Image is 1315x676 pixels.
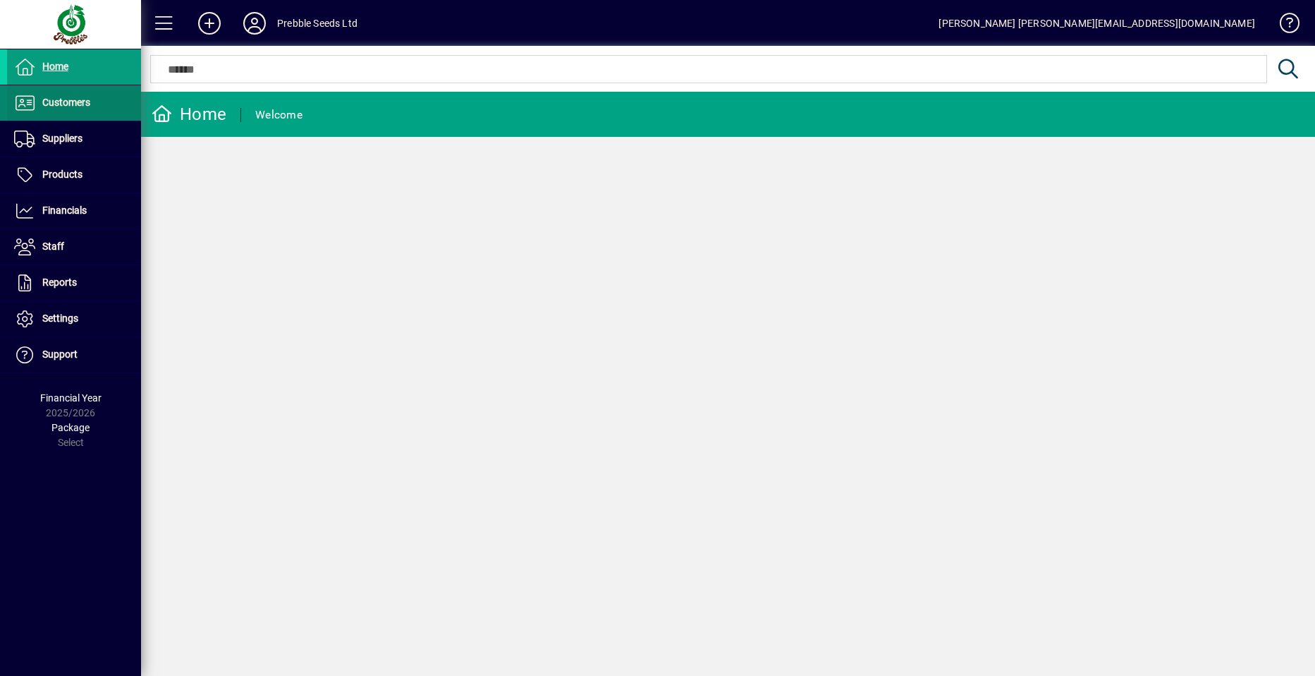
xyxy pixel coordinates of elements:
[42,61,68,72] span: Home
[42,169,82,180] span: Products
[255,104,302,126] div: Welcome
[40,392,102,404] span: Financial Year
[7,265,141,301] a: Reports
[42,313,78,324] span: Settings
[42,205,87,216] span: Financials
[187,11,232,36] button: Add
[7,157,141,193] a: Products
[42,241,64,252] span: Staff
[42,97,90,108] span: Customers
[42,277,77,288] span: Reports
[277,12,357,35] div: Prebble Seeds Ltd
[7,301,141,337] a: Settings
[7,337,141,373] a: Support
[1269,3,1297,49] a: Knowledge Base
[938,12,1255,35] div: [PERSON_NAME] [PERSON_NAME][EMAIL_ADDRESS][DOMAIN_NAME]
[152,103,226,126] div: Home
[42,349,78,360] span: Support
[7,85,141,121] a: Customers
[51,422,90,433] span: Package
[42,133,82,144] span: Suppliers
[7,229,141,265] a: Staff
[232,11,277,36] button: Profile
[7,193,141,229] a: Financials
[7,121,141,157] a: Suppliers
